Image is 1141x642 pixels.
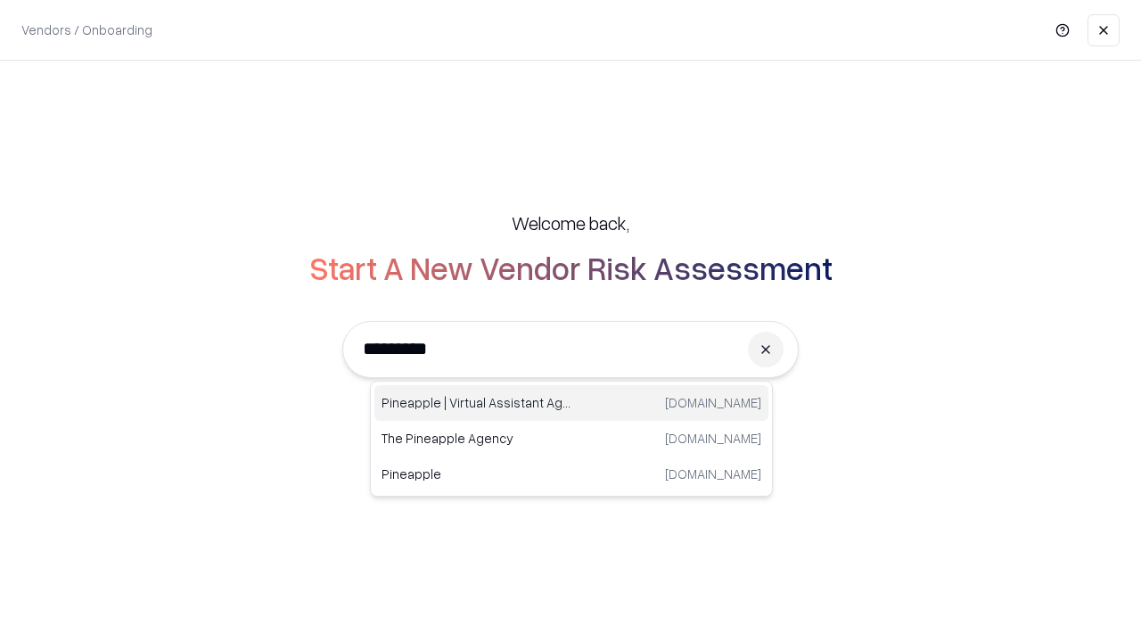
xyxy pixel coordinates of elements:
p: [DOMAIN_NAME] [665,393,761,412]
p: The Pineapple Agency [382,429,571,448]
p: [DOMAIN_NAME] [665,465,761,483]
div: Suggestions [370,381,773,497]
p: [DOMAIN_NAME] [665,429,761,448]
h2: Start A New Vendor Risk Assessment [309,250,833,285]
p: Pineapple | Virtual Assistant Agency [382,393,571,412]
h5: Welcome back, [512,210,629,235]
p: Pineapple [382,465,571,483]
p: Vendors / Onboarding [21,21,152,39]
